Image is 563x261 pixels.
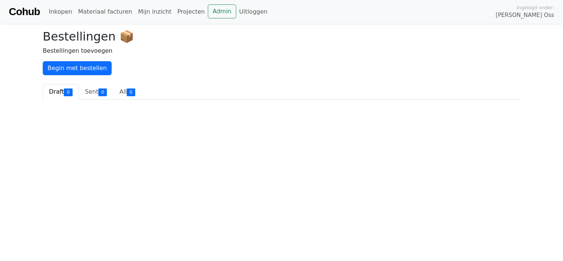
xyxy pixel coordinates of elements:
[496,11,554,20] span: [PERSON_NAME] Oss
[127,88,135,96] div: 0
[98,88,107,96] div: 0
[43,29,520,43] h2: Bestellingen 📦
[174,4,208,19] a: Projecten
[64,88,72,96] div: 0
[75,4,135,19] a: Materiaal facturen
[43,61,112,75] a: Begin met bestellen
[9,3,40,21] a: Cohub
[79,84,113,100] a: Sent0
[135,4,175,19] a: Mijn inzicht
[46,4,75,19] a: Inkopen
[113,84,141,100] a: All0
[208,4,236,18] a: Admin
[43,84,79,100] a: Draft0
[236,4,270,19] a: Uitloggen
[517,4,554,11] span: Ingelogd onder:
[43,46,520,55] p: Bestellingen toevoegen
